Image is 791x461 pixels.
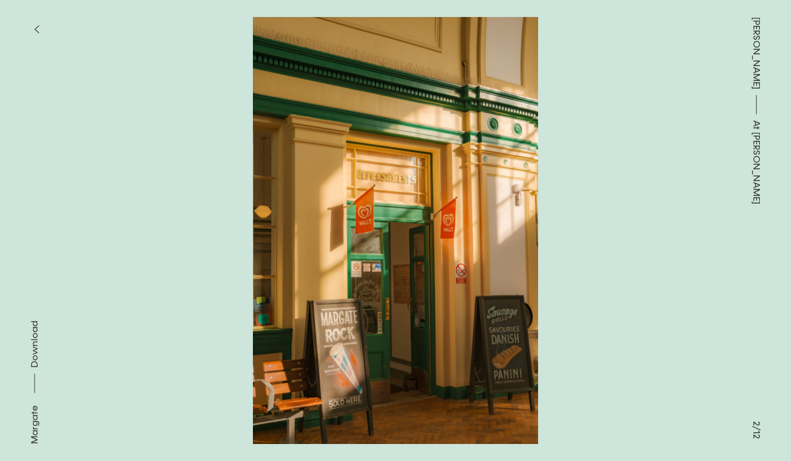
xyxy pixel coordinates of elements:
[29,321,40,368] span: Download
[28,405,42,444] div: Margate
[28,321,42,399] button: Download asset
[749,120,763,204] span: At [PERSON_NAME]
[749,17,763,89] a: [PERSON_NAME]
